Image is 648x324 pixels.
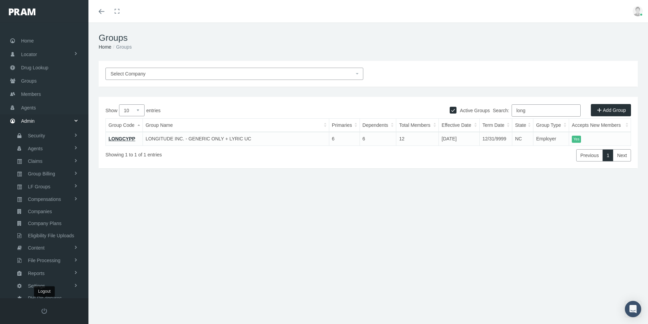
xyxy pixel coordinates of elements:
td: Employer [533,132,569,146]
span: Groups [21,74,37,87]
th: Total Members: activate to sort column ascending [396,119,439,132]
label: Active Groups [456,107,490,114]
span: Content [28,242,45,254]
img: PRAM_20_x_78.png [9,8,35,15]
div: Open Intercom Messenger [625,301,641,317]
td: LONGITUDE INC. - GENERIC ONLY + LYRIC UC [143,132,329,146]
th: Group Name: activate to sort column ascending [143,119,329,132]
span: Security [28,130,45,141]
itemstyle: Yes [572,136,581,143]
a: Home [99,44,111,50]
span: Compensations [28,193,61,205]
th: Group Code: activate to sort column descending [106,119,143,132]
span: Home [21,34,34,47]
a: Previous [576,149,603,161]
a: Add Group [591,104,631,116]
td: NC [512,132,533,146]
label: Search: [493,104,581,117]
span: Locator [21,48,37,61]
span: Claims [28,155,43,167]
td: 6 [360,132,396,146]
span: Reports [28,268,45,279]
span: Select Company [111,71,146,76]
span: Companies [28,206,52,217]
img: user-placeholder.jpg [633,6,643,16]
span: Eligibility File Uploads [28,230,74,241]
a: 1 [602,149,613,161]
span: File Processing [28,255,61,266]
th: Group Type: activate to sort column ascending [533,119,569,132]
span: Group Billing [28,168,55,180]
input: Search: [512,104,581,117]
th: Effective Date: activate to sort column ascending [439,119,480,132]
a: Next [613,149,631,161]
h1: Groups [99,33,638,43]
th: Primaries: activate to sort column ascending [329,119,360,132]
span: Agents [28,143,43,154]
span: Admin [21,115,35,127]
td: [DATE] [439,132,480,146]
label: Show entries [105,104,368,116]
th: Accepts New Members: activate to sort column ascending [569,119,631,132]
span: Company Plans [28,218,62,229]
td: 6 [329,132,360,146]
span: Agents [21,101,36,114]
span: Drug Lookup [21,61,48,74]
th: State: activate to sort column ascending [512,119,533,132]
td: 12 [396,132,439,146]
span: Settings [28,280,45,292]
th: Term Date: activate to sort column ascending [480,119,512,132]
a: LONGCYPP [109,136,135,141]
span: Members [21,88,41,101]
td: 12/31/9999 [480,132,512,146]
th: Dependents: activate to sort column ascending [360,119,396,132]
select: Showentries [119,104,145,116]
div: Logout [34,286,55,297]
li: Groups [111,43,132,51]
span: PHI Disclosures [28,292,62,304]
span: LF Groups [28,181,50,192]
